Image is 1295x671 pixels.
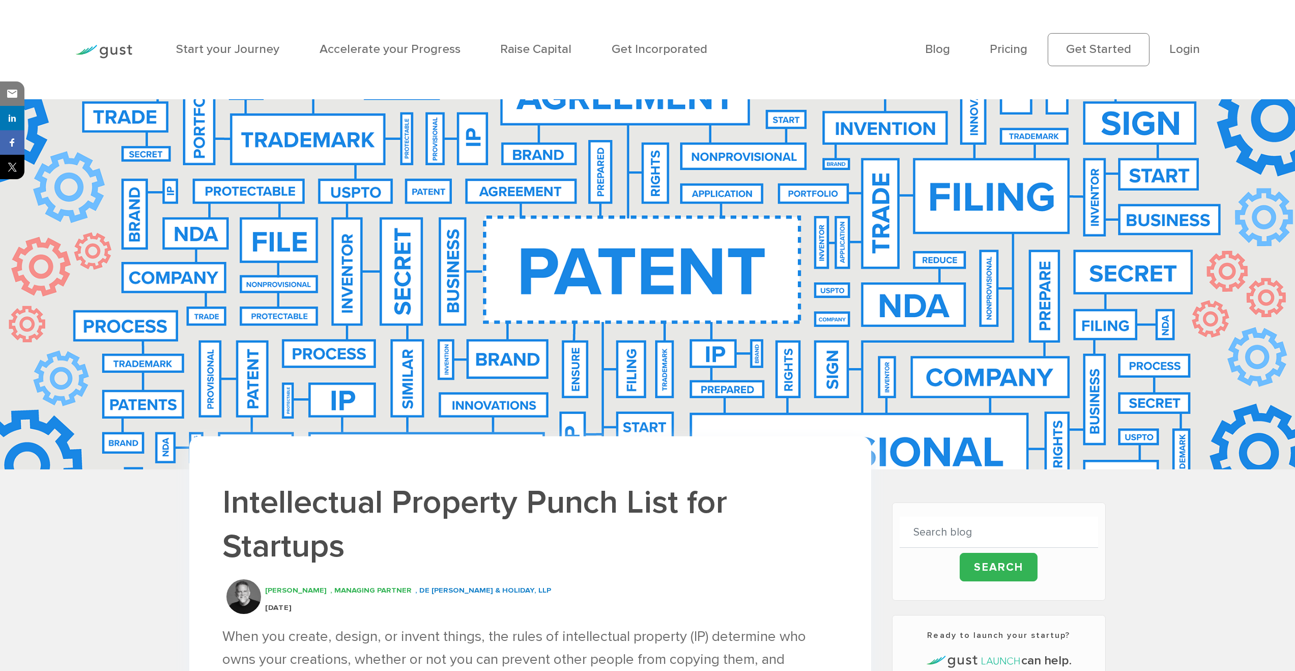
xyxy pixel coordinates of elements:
[612,42,707,57] a: Get Incorporated
[75,45,132,59] img: Gust Logo
[415,585,551,595] span: , DE [PERSON_NAME] & HOLIDAY, LLP
[320,42,461,57] a: Accelerate your Progress
[500,42,571,57] a: Raise Capital
[330,585,412,595] span: , MANAGING PARTNER
[900,517,1099,548] input: Search blog
[990,42,1027,57] a: Pricing
[900,652,1099,669] h4: can help.
[265,585,327,595] span: [PERSON_NAME]
[265,603,292,612] span: [DATE]
[1169,42,1200,57] a: Login
[176,42,279,57] a: Start your Journey
[925,42,950,57] a: Blog
[960,553,1038,581] input: Search
[222,481,838,569] h1: Intellectual Property Punch List for Startups
[900,629,1099,641] h3: Ready to launch your startup?
[226,579,261,614] img: Brent C.j. Britton
[1048,33,1149,66] a: Get Started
